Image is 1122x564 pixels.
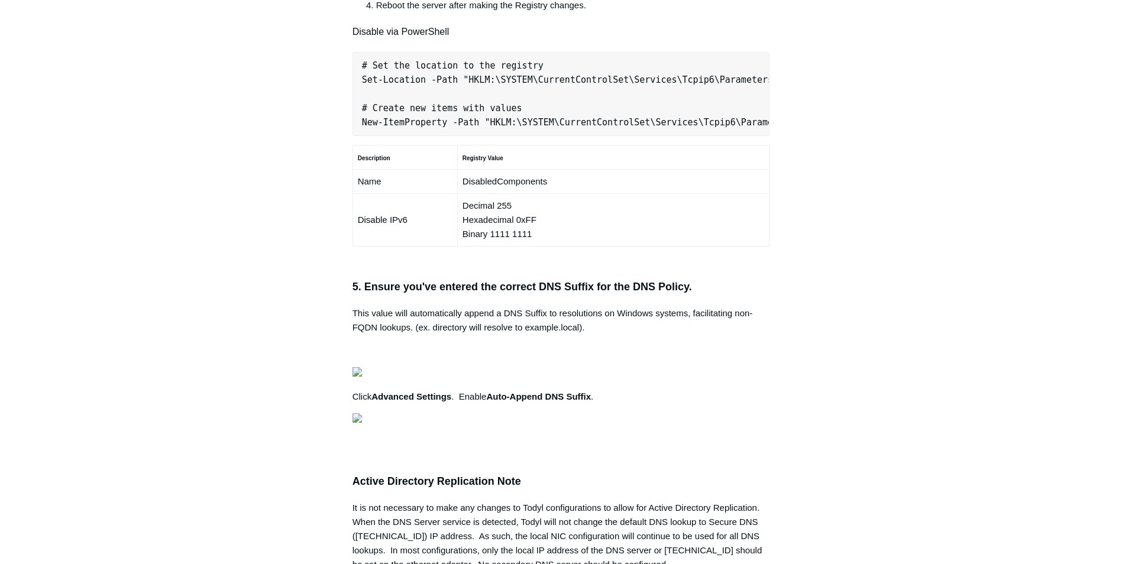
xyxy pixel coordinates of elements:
[457,170,769,194] td: DisabledComponents
[353,390,770,404] p: Click . Enable .
[353,473,770,490] h3: Active Directory Replication Note
[353,24,770,40] h4: Disable via PowerShell
[358,155,390,161] strong: Description
[463,155,503,161] strong: Registry Value
[353,278,770,296] h3: 5. Ensure you've entered the correct DNS Suffix for the DNS Policy.
[353,306,770,335] p: This value will automatically append a DNS Suffix to resolutions on Windows systems, facilitating...
[353,413,362,423] img: 27414169404179
[353,170,457,194] td: Name
[353,367,362,377] img: 27414207119379
[371,391,451,401] strong: Advanced Settings
[457,194,769,247] td: Decimal 255 Hexadecimal 0xFF Binary 1111 1111
[486,391,591,401] strong: Auto-Append DNS Suffix
[353,52,770,136] pre: # Set the location to the registry Set-Location -Path "HKLM:\SYSTEM\CurrentControlSet\Services\Tc...
[353,194,457,247] td: Disable IPv6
